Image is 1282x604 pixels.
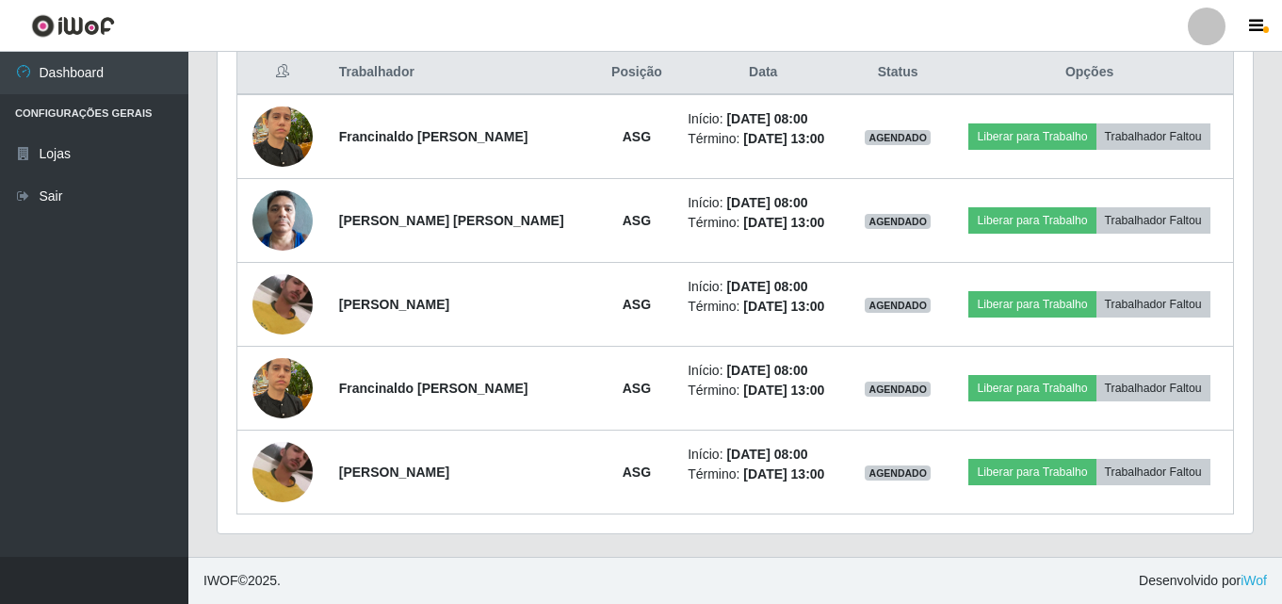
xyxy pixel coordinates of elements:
[865,298,931,313] span: AGENDADO
[623,213,651,228] strong: ASG
[688,277,838,297] li: Início:
[865,214,931,229] span: AGENDADO
[688,129,838,149] li: Término:
[743,383,824,398] time: [DATE] 13:00
[688,297,838,317] li: Término:
[623,465,651,480] strong: ASG
[339,129,528,144] strong: Francinaldo [PERSON_NAME]
[203,571,281,591] span: © 2025 .
[1139,571,1267,591] span: Desenvolvido por
[203,573,238,588] span: IWOF
[328,51,597,95] th: Trabalhador
[1096,459,1210,485] button: Trabalhador Faltou
[688,445,838,465] li: Início:
[688,381,838,400] li: Término:
[968,123,1095,150] button: Liberar para Trabalho
[743,299,824,314] time: [DATE] 13:00
[676,51,850,95] th: Data
[968,291,1095,318] button: Liberar para Trabalho
[1096,207,1210,234] button: Trabalhador Faltou
[339,213,564,228] strong: [PERSON_NAME] [PERSON_NAME]
[968,207,1095,234] button: Liberar para Trabalho
[623,129,651,144] strong: ASG
[339,381,528,396] strong: Francinaldo [PERSON_NAME]
[1096,123,1210,150] button: Trabalhador Faltou
[339,297,449,312] strong: [PERSON_NAME]
[688,361,838,381] li: Início:
[252,237,313,371] img: 1744737088692.jpeg
[946,51,1233,95] th: Opções
[623,297,651,312] strong: ASG
[726,447,807,462] time: [DATE] 08:00
[1096,375,1210,401] button: Trabalhador Faltou
[1241,573,1267,588] a: iWof
[31,14,115,38] img: CoreUI Logo
[968,375,1095,401] button: Liberar para Trabalho
[688,465,838,484] li: Término:
[968,459,1095,485] button: Liberar para Trabalho
[252,348,313,428] img: 1743036619624.jpeg
[597,51,677,95] th: Posição
[865,382,931,397] span: AGENDADO
[743,215,824,230] time: [DATE] 13:00
[726,195,807,210] time: [DATE] 08:00
[252,180,313,260] img: 1720641166740.jpeg
[252,96,313,176] img: 1743036619624.jpeg
[339,465,449,480] strong: [PERSON_NAME]
[252,405,313,539] img: 1744737088692.jpeg
[1096,291,1210,318] button: Trabalhador Faltou
[623,381,651,396] strong: ASG
[726,279,807,294] time: [DATE] 08:00
[688,109,838,129] li: Início:
[743,466,824,482] time: [DATE] 13:00
[726,363,807,378] time: [DATE] 08:00
[850,51,946,95] th: Status
[688,213,838,233] li: Término:
[743,131,824,146] time: [DATE] 13:00
[865,130,931,145] span: AGENDADO
[726,111,807,126] time: [DATE] 08:00
[688,193,838,213] li: Início:
[865,465,931,481] span: AGENDADO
